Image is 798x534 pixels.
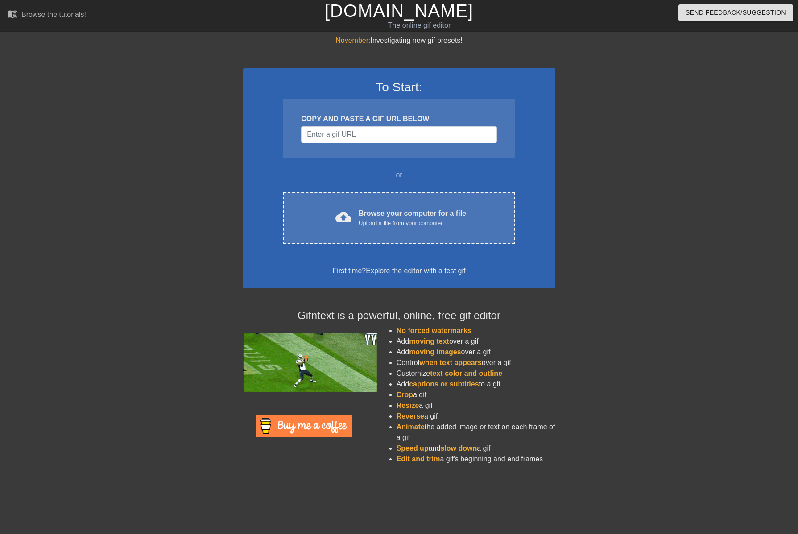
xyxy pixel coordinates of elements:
span: when text appears [419,359,482,366]
li: a gif [397,400,555,411]
span: moving images [409,348,461,356]
button: Send Feedback/Suggestion [678,4,793,21]
h4: Gifntext is a powerful, online, free gif editor [243,309,555,322]
span: moving text [409,337,449,345]
span: Speed up [397,444,429,452]
span: Reverse [397,412,424,420]
li: a gif [397,411,555,422]
a: Explore the editor with a test gif [366,267,465,275]
span: Resize [397,402,419,409]
li: Control over a gif [397,357,555,368]
span: November: [335,37,370,44]
li: the added image or text on each frame of a gif [397,422,555,443]
li: a gif [397,390,555,400]
li: Add over a gif [397,347,555,357]
li: and a gif [397,443,555,454]
span: captions or subtitles [409,380,479,388]
input: Username [301,126,496,143]
img: Buy Me A Coffee [256,415,352,437]
a: Browse the tutorials! [7,8,86,22]
li: Add over a gif [397,336,555,347]
span: Edit and trim [397,455,440,463]
div: Investigating new gif presets! [243,35,555,46]
li: Add to a gif [397,379,555,390]
span: Crop [397,391,413,398]
li: a gif's beginning and end frames [397,454,555,464]
div: First time? [255,266,544,276]
span: text color and outline [430,370,502,377]
span: slow down [440,444,477,452]
span: cloud_upload [335,209,351,225]
span: Animate [397,423,425,431]
div: Browse your computer for a file [359,208,466,228]
div: Browse the tutorials! [21,11,86,18]
a: [DOMAIN_NAME] [325,1,473,21]
div: or [266,170,532,181]
span: menu_book [7,8,18,19]
div: Upload a file from your computer [359,219,466,228]
h3: To Start: [255,80,544,95]
li: Customize [397,368,555,379]
span: Send Feedback/Suggestion [686,7,786,18]
span: No forced watermarks [397,327,471,334]
div: The online gif editor [270,20,568,31]
img: football_small.gif [243,333,377,392]
div: COPY AND PASTE A GIF URL BELOW [301,114,496,124]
